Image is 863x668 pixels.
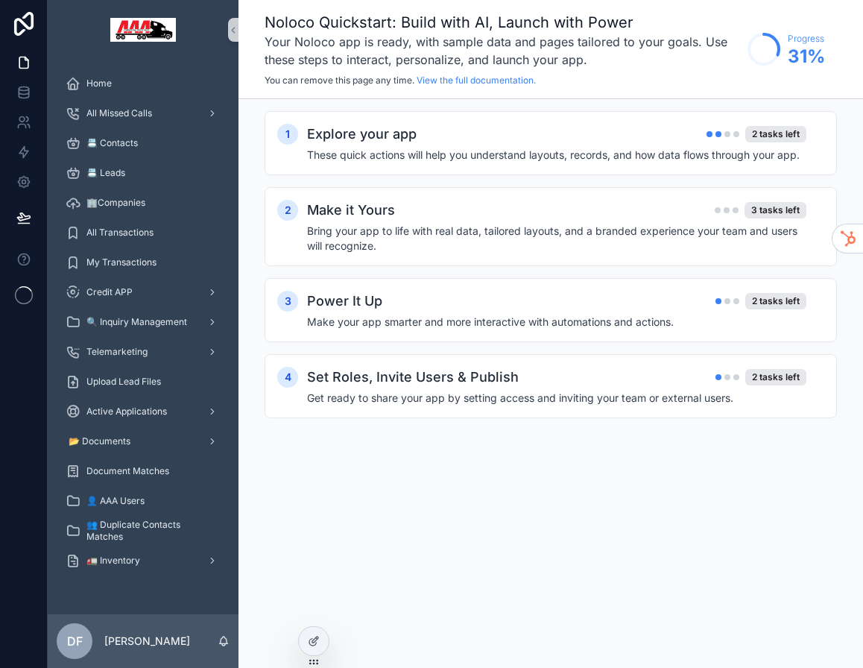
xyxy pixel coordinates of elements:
span: Home [86,78,112,89]
a: Home [57,70,230,97]
h3: Your Noloco app is ready, with sample data and pages tailored to your goals. Use these steps to i... [265,33,740,69]
a: 🏢Companies [57,189,230,216]
p: [PERSON_NAME] [104,634,190,649]
a: 🔍 Inquiry Management [57,309,230,335]
span: You can remove this page any time. [265,75,414,86]
a: Upload Lead Files [57,368,230,395]
span: 31 % [788,45,825,69]
span: 📇 Contacts [86,137,138,149]
span: 👥 Duplicate Contacts Matches [86,519,215,543]
span: Active Applications [86,406,167,417]
a: Active Applications [57,398,230,425]
a: 👤 AAA Users [57,488,230,514]
span: 📇 Leads [86,167,125,179]
span: DF [67,632,83,650]
span: 👤 AAA Users [86,495,145,507]
a: View the full documentation. [417,75,536,86]
a: 📇 Leads [57,160,230,186]
img: App logo [110,18,176,42]
span: All Missed Calls [86,107,152,119]
span: Credit APP [86,286,133,298]
a: All Missed Calls [57,100,230,127]
span: Upload Lead Files [86,376,161,388]
span: 🔍 Inquiry Management [86,316,187,328]
span: My Transactions [86,256,157,268]
span: 🏢Companies [86,197,145,209]
a: All Transactions [57,219,230,246]
a: My Transactions [57,249,230,276]
a: 📂 Documents [57,428,230,455]
span: 🚛 Inventory [86,555,140,567]
a: 👥 Duplicate Contacts Matches [57,517,230,544]
a: 🚛 Inventory [57,547,230,574]
span: Telemarketing [86,346,148,358]
a: Telemarketing [57,338,230,365]
a: Credit APP [57,279,230,306]
span: Progress [788,33,825,45]
div: scrollable content [48,60,238,593]
span: Document Matches [86,465,169,477]
span: All Transactions [86,227,154,239]
h1: Noloco Quickstart: Build with AI, Launch with Power [265,12,740,33]
span: 📂 Documents [69,435,130,447]
a: 📇 Contacts [57,130,230,157]
a: Document Matches [57,458,230,485]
